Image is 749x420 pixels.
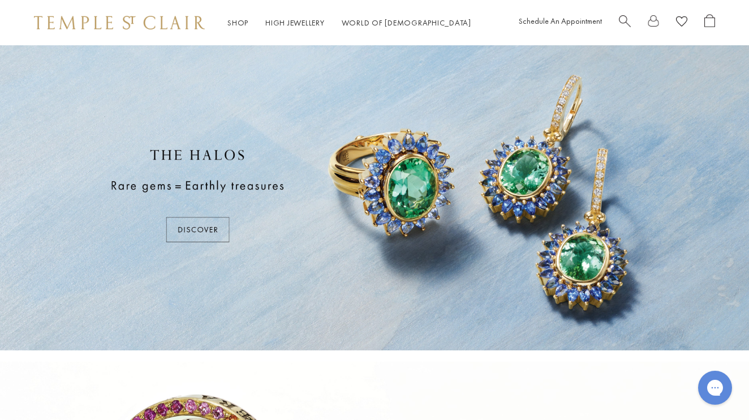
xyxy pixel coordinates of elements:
iframe: Gorgias live chat messenger [692,367,738,409]
a: High JewelleryHigh Jewellery [265,18,325,28]
nav: Main navigation [227,16,471,30]
a: Search [619,14,631,32]
a: Schedule An Appointment [519,16,602,26]
a: World of [DEMOGRAPHIC_DATA]World of [DEMOGRAPHIC_DATA] [342,18,471,28]
img: Temple St. Clair [34,16,205,29]
a: ShopShop [227,18,248,28]
a: View Wishlist [676,14,687,32]
a: Open Shopping Bag [704,14,715,32]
